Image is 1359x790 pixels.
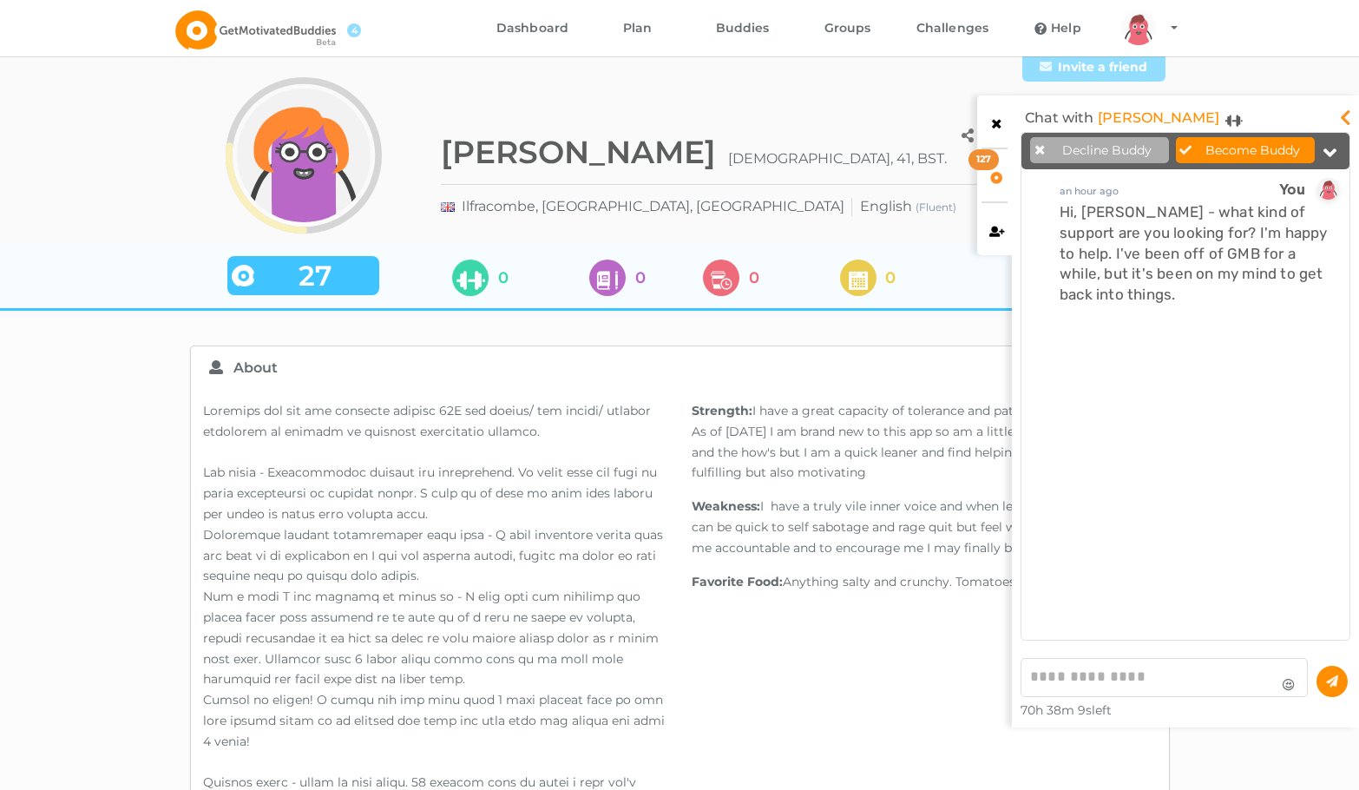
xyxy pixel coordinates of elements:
[1022,52,1165,82] a: Invite a friend
[692,498,760,514] strong: Weakness:
[1021,702,1112,718] span: left
[692,498,1144,556] span: I have a truly vile inner voice and when left to my own devices can be quick to self sabotage and...
[347,23,361,37] span: 4
[1021,702,1092,718] span: 70h 38m 9s
[1060,185,1119,197] span: an hour ago
[1098,104,1219,132] a: [PERSON_NAME]
[749,269,759,286] span: 0
[728,150,947,168] span: [DEMOGRAPHIC_DATA], 41, BST.
[916,201,956,214] span: (Fluent)
[1030,137,1169,163] button: Decline Buddy
[462,198,844,215] span: Ilfracombe, [GEOGRAPHIC_DATA], [GEOGRAPHIC_DATA]
[692,403,1155,480] span: I have a great capacity of tolerance and patience. As of [DATE] I am brand new to this app so am ...
[1060,202,1339,306] div: Hi, [PERSON_NAME] - what kind of support are you looking for? I'm happy to help. I've been off of...
[1025,104,1230,132] div: Chat with
[885,269,896,286] span: 0
[692,403,752,418] strong: Strength:
[233,359,278,376] span: About
[1279,183,1305,197] span: You
[692,574,783,589] strong: Favorite Food:
[254,267,375,285] span: 27
[968,149,999,170] div: 127
[635,269,646,286] span: 0
[1279,178,1339,202] a: You
[1300,731,1342,773] iframe: Intercom live chat
[498,269,509,286] span: 0
[1176,137,1315,163] button: Become Buddy
[783,574,1102,589] span: Anything salty and crunchy. Tomatoes and mangoes
[860,198,912,214] span: English
[441,134,716,171] h2: [PERSON_NAME]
